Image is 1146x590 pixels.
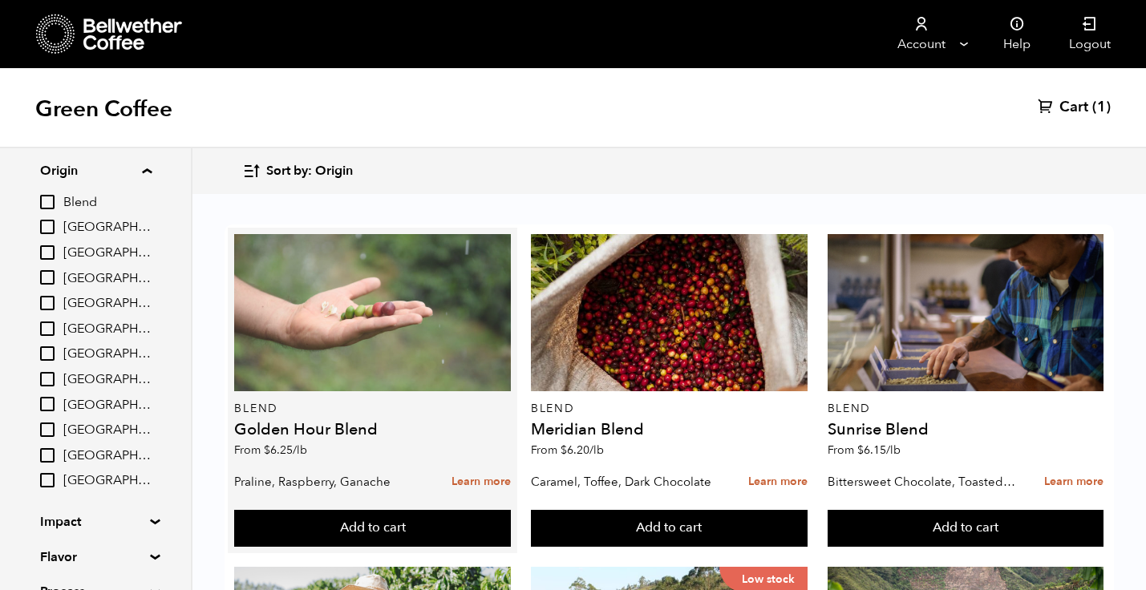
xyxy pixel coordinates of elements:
span: Cart [1059,98,1088,117]
h4: Sunrise Blend [828,422,1104,438]
span: $ [561,442,567,458]
span: [GEOGRAPHIC_DATA] [63,321,152,338]
button: Sort by: Origin [242,152,353,190]
summary: Origin [40,161,152,180]
bdi: 6.15 [857,442,901,458]
span: $ [264,442,270,458]
span: $ [857,442,864,458]
h1: Green Coffee [35,95,172,123]
button: Add to cart [531,510,808,547]
span: [GEOGRAPHIC_DATA] [63,270,152,288]
a: Learn more [452,465,511,499]
span: (1) [1092,98,1111,117]
h4: Meridian Blend [531,422,808,438]
input: [GEOGRAPHIC_DATA] [40,473,55,487]
input: Blend [40,195,55,209]
span: From [828,442,901,458]
p: Blend [531,403,808,414]
span: [GEOGRAPHIC_DATA] [63,371,152,389]
summary: Flavor [40,548,151,567]
p: Bittersweet Chocolate, Toasted Marshmallow, Candied Orange, Praline [828,470,1015,494]
input: [GEOGRAPHIC_DATA] [40,245,55,260]
summary: Impact [40,512,151,531]
input: [GEOGRAPHIC_DATA] [40,397,55,411]
a: Learn more [748,465,808,499]
span: /lb [886,442,901,458]
span: [GEOGRAPHIC_DATA] [63,422,152,439]
input: [GEOGRAPHIC_DATA] [40,448,55,463]
span: Blend [63,194,152,212]
input: [GEOGRAPHIC_DATA] [40,372,55,386]
bdi: 6.25 [264,442,307,458]
p: Blend [234,403,511,414]
span: /lb [293,442,307,458]
h4: Golden Hour Blend [234,422,511,438]
span: [GEOGRAPHIC_DATA] [63,447,152,465]
bdi: 6.20 [561,442,604,458]
p: Caramel, Toffee, Dark Chocolate [531,470,719,494]
span: /lb [589,442,604,458]
a: Cart (1) [1038,98,1111,117]
span: From [234,442,307,458]
input: [GEOGRAPHIC_DATA] [40,296,55,310]
a: Learn more [1044,465,1103,499]
span: [GEOGRAPHIC_DATA] [63,472,152,490]
span: [GEOGRAPHIC_DATA] [63,295,152,313]
input: [GEOGRAPHIC_DATA] [40,321,55,336]
input: [GEOGRAPHIC_DATA] [40,346,55,361]
button: Add to cart [234,510,511,547]
span: From [531,442,604,458]
input: [GEOGRAPHIC_DATA] [40,422,55,437]
p: Blend [828,403,1104,414]
span: [GEOGRAPHIC_DATA] [63,244,152,262]
button: Add to cart [828,510,1104,547]
p: Praline, Raspberry, Ganache [234,470,422,494]
span: [GEOGRAPHIC_DATA] [63,397,152,414]
span: Sort by: Origin [266,163,353,180]
input: [GEOGRAPHIC_DATA] [40,270,55,285]
span: [GEOGRAPHIC_DATA] [63,219,152,236]
span: [GEOGRAPHIC_DATA] [63,346,152,363]
input: [GEOGRAPHIC_DATA] [40,220,55,234]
